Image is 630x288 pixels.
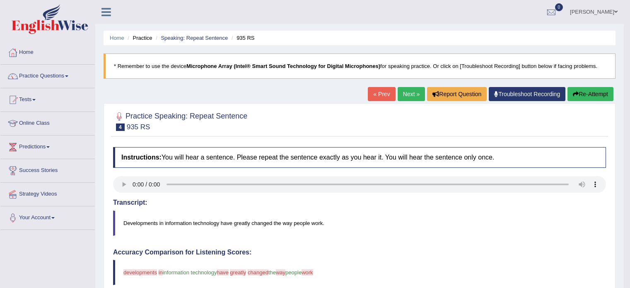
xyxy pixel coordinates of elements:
[121,154,162,161] b: Instructions:
[276,269,285,276] span: way
[159,269,163,276] span: in
[230,269,246,276] span: greatly
[113,249,606,256] h4: Accuracy Comparison for Listening Scores:
[302,269,313,276] span: work
[427,87,487,101] button: Report Question
[113,110,247,131] h2: Practice Speaking: Repeat Sentence
[110,35,124,41] a: Home
[0,112,95,133] a: Online Class
[116,123,125,131] span: 4
[248,269,268,276] span: changed
[368,87,395,101] a: « Prev
[0,183,95,203] a: Strategy Videos
[186,63,380,69] b: Microphone Array (Intel® Smart Sound Technology for Digital Microphones)
[217,269,229,276] span: have
[0,206,95,227] a: Your Account
[567,87,613,101] button: Re-Attempt
[0,65,95,85] a: Practice Questions
[0,41,95,62] a: Home
[127,123,150,131] small: 935 RS
[0,88,95,109] a: Tests
[398,87,425,101] a: Next »
[123,269,157,276] span: developments
[113,199,606,206] h4: Transcript:
[555,3,563,11] span: 0
[161,35,228,41] a: Speaking: Repeat Sentence
[285,269,302,276] span: people
[163,269,217,276] span: information technology
[268,269,276,276] span: the
[113,147,606,168] h4: You will hear a sentence. Please repeat the sentence exactly as you hear it. You will hear the se...
[489,87,565,101] a: Troubleshoot Recording
[229,34,255,42] li: 935 RS
[113,211,606,236] blockquote: Developments in information technology have greatly changed the way people work.
[104,53,616,79] blockquote: * Remember to use the device for speaking practice. Or click on [Troubleshoot Recording] button b...
[126,34,152,42] li: Practice
[0,136,95,156] a: Predictions
[0,159,95,180] a: Success Stories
